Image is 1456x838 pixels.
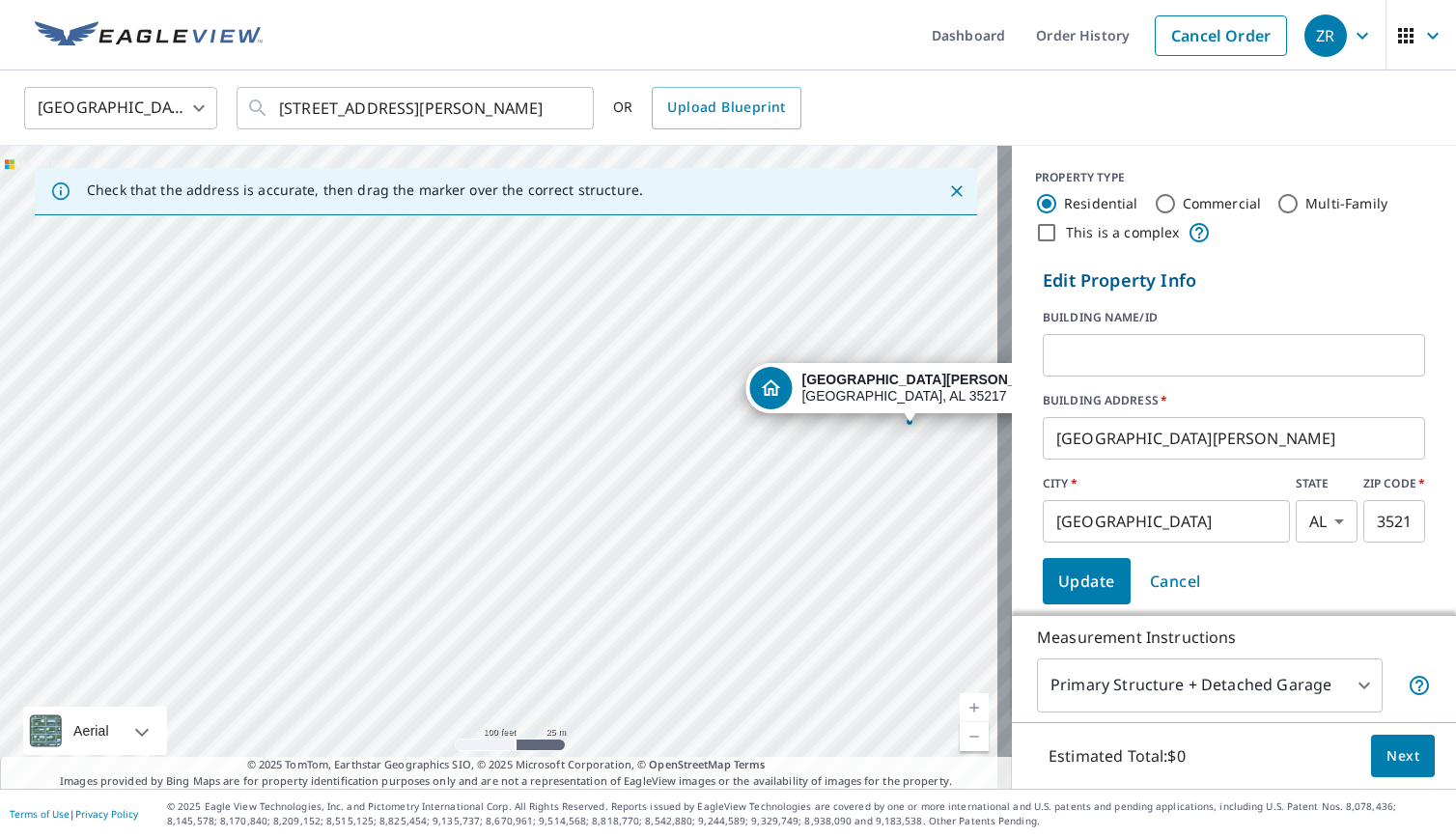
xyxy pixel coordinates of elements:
img: EV Logo [35,21,263,50]
div: Aerial [68,707,115,755]
label: Residential [1064,194,1138,213]
p: Estimated Total: $0 [1033,735,1201,777]
p: | [10,808,138,820]
div: Primary Structure + Detached Garage [1037,658,1383,712]
span: Your report will include the primary structure and a detached garage if one exists. [1408,674,1431,697]
a: Terms of Use [10,807,70,821]
span: © 2025 TomTom, Earthstar Geographics SIO, © 2025 Microsoft Corporation, © [247,757,766,773]
label: Multi-Family [1305,194,1387,213]
a: Terms [734,757,766,771]
div: [GEOGRAPHIC_DATA] [24,81,217,135]
span: Next [1386,744,1419,768]
label: STATE [1296,475,1358,492]
a: OpenStreetMap [649,757,730,771]
span: Cancel [1150,568,1201,595]
label: This is a complex [1066,223,1180,242]
label: CITY [1043,475,1290,492]
button: Close [944,179,969,204]
div: Aerial [23,707,167,755]
p: © 2025 Eagle View Technologies, Inc. and Pictometry International Corp. All Rights Reserved. Repo... [167,799,1446,828]
span: Update [1058,568,1115,595]
div: PROPERTY TYPE [1035,169,1433,186]
a: Cancel Order [1155,15,1287,56]
label: BUILDING NAME/ID [1043,309,1425,326]
label: Commercial [1183,194,1262,213]
div: ZR [1304,14,1347,57]
a: Current Level 18, Zoom In [960,693,989,722]
a: Privacy Policy [75,807,138,821]
span: Upload Blueprint [667,96,785,120]
em: AL [1309,513,1327,531]
div: AL [1296,500,1358,543]
p: Check that the address is accurate, then drag the marker over the correct structure. [87,182,643,199]
button: Cancel [1134,558,1217,604]
button: Next [1371,735,1435,778]
a: Current Level 18, Zoom Out [960,722,989,751]
p: Edit Property Info [1043,267,1425,293]
a: Upload Blueprint [652,87,800,129]
label: ZIP CODE [1363,475,1425,492]
label: BUILDING ADDRESS [1043,392,1425,409]
p: Measurement Instructions [1037,626,1431,649]
button: Update [1043,558,1131,604]
input: Search by address or latitude-longitude [279,81,554,135]
div: OR [613,87,801,129]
